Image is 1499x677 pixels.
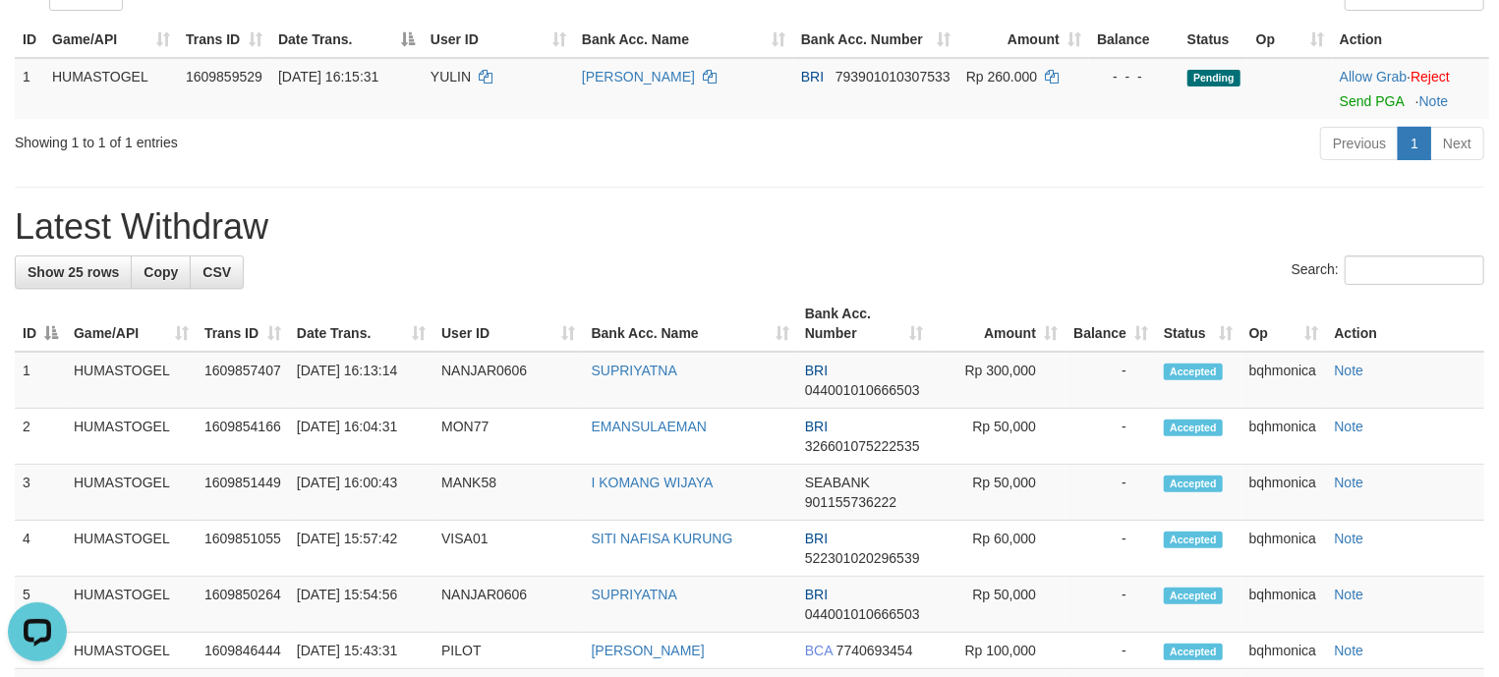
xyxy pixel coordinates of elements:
[805,382,920,398] span: Copy 044001010666503 to clipboard
[15,521,66,577] td: 4
[932,577,1066,633] td: Rp 50,000
[1248,22,1332,58] th: Op: activate to sort column ascending
[66,633,197,669] td: HUMASTOGEL
[836,643,913,658] span: Copy 7740693454 to clipboard
[805,550,920,566] span: Copy 522301020296539 to clipboard
[805,606,920,622] span: Copy 044001010666503 to clipboard
[1164,532,1223,548] span: Accepted
[433,352,583,409] td: NANJAR0606
[592,531,733,546] a: SITI NAFISA KURUNG
[592,419,707,434] a: EMANSULAEMAN
[1164,420,1223,436] span: Accepted
[1335,363,1364,378] a: Note
[289,296,433,352] th: Date Trans.: activate to sort column ascending
[15,352,66,409] td: 1
[423,22,574,58] th: User ID: activate to sort column ascending
[197,352,289,409] td: 1609857407
[1411,69,1450,85] a: Reject
[1340,93,1404,109] a: Send PGA
[805,643,833,658] span: BCA
[197,577,289,633] td: 1609850264
[202,264,231,280] span: CSV
[805,587,828,602] span: BRI
[28,264,119,280] span: Show 25 rows
[805,419,828,434] span: BRI
[574,22,793,58] th: Bank Acc. Name: activate to sort column ascending
[431,69,471,85] span: YULIN
[801,69,824,85] span: BRI
[1097,67,1172,86] div: - - -
[805,363,828,378] span: BRI
[1419,93,1449,109] a: Note
[15,125,609,152] div: Showing 1 to 1 of 1 entries
[197,633,289,669] td: 1609846444
[197,296,289,352] th: Trans ID: activate to sort column ascending
[1327,296,1484,352] th: Action
[1292,255,1484,285] label: Search:
[932,409,1066,465] td: Rp 50,000
[190,255,244,289] a: CSV
[1332,58,1489,119] td: ·
[1335,475,1364,490] a: Note
[805,531,828,546] span: BRI
[1345,255,1484,285] input: Search:
[66,521,197,577] td: HUMASTOGEL
[1241,633,1327,669] td: bqhmonica
[805,438,920,454] span: Copy 326601075222535 to clipboard
[131,255,191,289] a: Copy
[433,577,583,633] td: NANJAR0606
[592,587,677,602] a: SUPRIYATNA
[278,69,378,85] span: [DATE] 16:15:31
[44,58,178,119] td: HUMASTOGEL
[270,22,423,58] th: Date Trans.: activate to sort column descending
[836,69,951,85] span: Copy 793901010307533 to clipboard
[1241,521,1327,577] td: bqhmonica
[1164,588,1223,604] span: Accepted
[15,22,44,58] th: ID
[1187,70,1240,86] span: Pending
[15,296,66,352] th: ID: activate to sort column descending
[1430,127,1484,160] a: Next
[582,69,695,85] a: [PERSON_NAME]
[15,255,132,289] a: Show 25 rows
[289,409,433,465] td: [DATE] 16:04:31
[592,363,677,378] a: SUPRIYATNA
[1335,587,1364,602] a: Note
[932,633,1066,669] td: Rp 100,000
[932,296,1066,352] th: Amount: activate to sort column ascending
[15,409,66,465] td: 2
[1066,409,1156,465] td: -
[1335,531,1364,546] a: Note
[15,577,66,633] td: 5
[1332,22,1489,58] th: Action
[1340,69,1407,85] a: Allow Grab
[15,58,44,119] td: 1
[1066,577,1156,633] td: -
[186,69,262,85] span: 1609859529
[8,8,67,67] button: Open LiveChat chat widget
[1066,465,1156,521] td: -
[1066,521,1156,577] td: -
[178,22,270,58] th: Trans ID: activate to sort column ascending
[66,465,197,521] td: HUMASTOGEL
[1241,577,1327,633] td: bqhmonica
[433,465,583,521] td: MANK58
[1066,352,1156,409] td: -
[1156,296,1241,352] th: Status: activate to sort column ascending
[197,465,289,521] td: 1609851449
[1241,465,1327,521] td: bqhmonica
[797,296,932,352] th: Bank Acc. Number: activate to sort column ascending
[44,22,178,58] th: Game/API: activate to sort column ascending
[805,494,896,510] span: Copy 901155736222 to clipboard
[592,643,705,658] a: [PERSON_NAME]
[1241,409,1327,465] td: bqhmonica
[289,465,433,521] td: [DATE] 16:00:43
[1164,476,1223,492] span: Accepted
[958,22,1089,58] th: Amount: activate to sort column ascending
[433,409,583,465] td: MON77
[197,409,289,465] td: 1609854166
[1089,22,1180,58] th: Balance
[1164,644,1223,660] span: Accepted
[1335,643,1364,658] a: Note
[932,521,1066,577] td: Rp 60,000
